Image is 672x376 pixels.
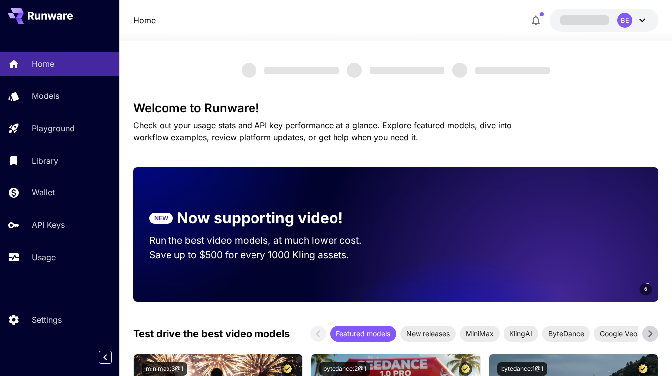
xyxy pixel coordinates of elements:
[542,328,590,339] span: ByteDance
[617,13,632,28] div: BE
[636,362,650,376] button: Certified Model – Vetted for best performance and includes a commercial license.
[133,14,156,26] nav: breadcrumb
[32,90,59,102] p: Models
[149,248,380,262] p: Save up to $500 for every 1000 Kling assets.
[32,58,54,70] p: Home
[32,187,55,198] p: Wallet
[460,328,500,339] span: MiniMax
[106,348,119,366] div: Collapse sidebar
[32,122,75,134] p: Playground
[542,326,590,342] div: ByteDance
[400,326,456,342] div: New releases
[133,120,512,142] span: Check out your usage stats and API key performance at a glance. Explore featured models, dive int...
[330,328,396,339] span: Featured models
[594,326,643,342] div: Google Veo
[400,328,456,339] span: New releases
[133,14,156,26] a: Home
[149,233,380,248] p: Run the best video models, at much lower cost.
[32,251,56,263] p: Usage
[133,101,658,115] h3: Welcome to Runware!
[142,362,187,376] button: minimax:3@1
[504,326,538,342] div: KlingAI
[459,362,472,376] button: Certified Model – Vetted for best performance and includes a commercial license.
[154,214,168,223] p: NEW
[99,351,112,364] button: Collapse sidebar
[177,207,343,229] p: Now supporting video!
[644,285,647,293] span: 6
[32,155,58,167] p: Library
[133,326,290,341] p: Test drive the best video models
[32,314,62,326] p: Settings
[319,362,370,376] button: bytedance:2@1
[32,219,65,231] p: API Keys
[504,328,538,339] span: KlingAI
[460,326,500,342] div: MiniMax
[594,328,643,339] span: Google Veo
[497,362,547,376] button: bytedance:1@1
[330,326,396,342] div: Featured models
[281,362,294,376] button: Certified Model – Vetted for best performance and includes a commercial license.
[550,9,658,32] button: BE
